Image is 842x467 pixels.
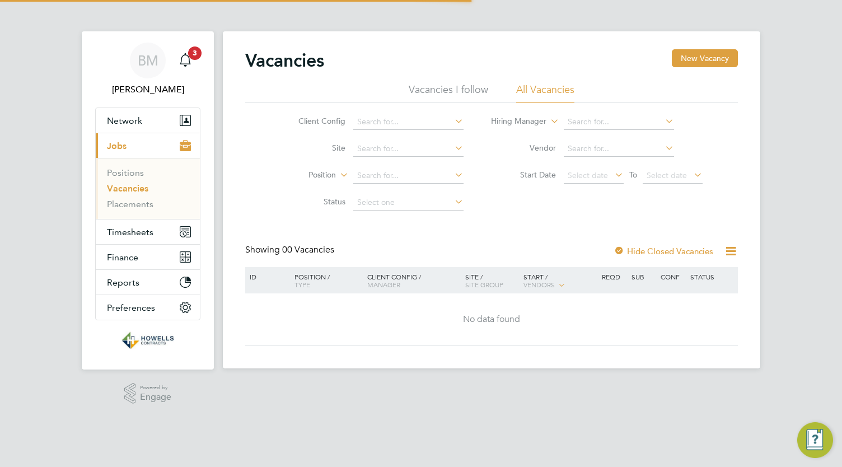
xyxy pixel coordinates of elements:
div: Position / [286,267,364,294]
span: Select date [647,170,687,180]
span: Powered by [140,383,171,393]
button: Engage Resource Center [797,422,833,458]
input: Search for... [564,141,674,157]
div: ID [247,267,286,286]
label: Hide Closed Vacancies [614,246,713,256]
button: Finance [96,245,200,269]
input: Search for... [353,141,464,157]
li: All Vacancies [516,83,574,103]
span: Reports [107,277,139,288]
a: 3 [174,43,197,78]
button: New Vacancy [672,49,738,67]
span: 3 [188,46,202,60]
a: Positions [107,167,144,178]
button: Timesheets [96,220,200,244]
input: Search for... [564,114,674,130]
label: Position [272,170,336,181]
div: Reqd [599,267,628,286]
div: No data found [247,314,736,325]
div: Client Config / [364,267,462,294]
a: Go to home page [95,331,200,349]
span: Manager [367,280,400,289]
div: Start / [521,267,599,295]
a: Placements [107,199,153,209]
a: Powered byEngage [124,383,172,404]
button: Jobs [96,133,200,158]
label: Status [281,197,345,207]
label: Site [281,143,345,153]
span: BM [138,53,158,68]
button: Preferences [96,295,200,320]
div: Status [687,267,736,286]
button: Network [96,108,200,133]
div: Conf [658,267,687,286]
label: Client Config [281,116,345,126]
label: Vendor [492,143,556,153]
a: BM[PERSON_NAME] [95,43,200,96]
span: Site Group [465,280,503,289]
span: Preferences [107,302,155,313]
span: Jobs [107,141,127,151]
h2: Vacancies [245,49,324,72]
div: Showing [245,244,336,256]
span: To [626,167,640,182]
div: Site / [462,267,521,294]
input: Search for... [353,114,464,130]
input: Select one [353,195,464,211]
button: Reports [96,270,200,295]
span: Type [294,280,310,289]
label: Start Date [492,170,556,180]
span: Timesheets [107,227,153,237]
span: Vendors [523,280,555,289]
span: Finance [107,252,138,263]
span: Network [107,115,142,126]
nav: Main navigation [82,31,214,370]
span: Engage [140,393,171,402]
img: wearehowells-logo-retina.png [121,331,174,349]
label: Hiring Manager [482,116,546,127]
div: Sub [629,267,658,286]
input: Search for... [353,168,464,184]
span: Select date [568,170,608,180]
a: Vacancies [107,183,148,194]
li: Vacancies I follow [409,83,488,103]
span: Bianca Manser [95,83,200,96]
span: 00 Vacancies [282,244,334,255]
div: Jobs [96,158,200,219]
